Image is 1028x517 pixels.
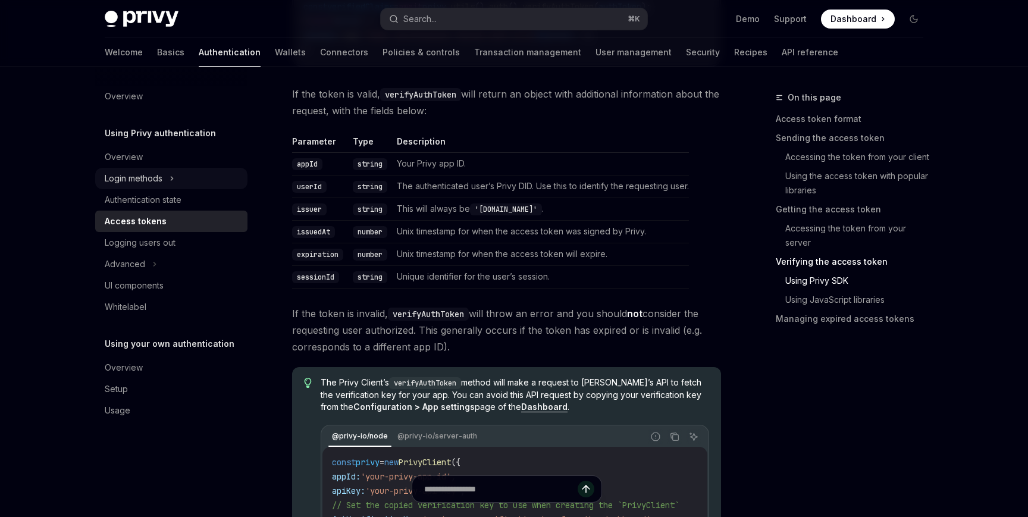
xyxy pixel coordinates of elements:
[105,171,162,186] div: Login methods
[105,382,128,396] div: Setup
[521,402,568,412] a: Dashboard
[785,271,933,290] a: Using Privy SDK
[383,38,460,67] a: Policies & controls
[451,457,460,468] span: ({
[353,249,387,261] code: number
[321,377,709,413] span: The Privy Client’s method will make a request to [PERSON_NAME]’s API to fetch the verification ke...
[95,400,247,421] a: Usage
[105,403,130,418] div: Usage
[199,38,261,67] a: Authentication
[785,219,933,252] a: Accessing the token from your server
[353,271,387,283] code: string
[628,14,640,24] span: ⌘ K
[667,429,682,444] button: Copy the contents from the code block
[392,243,689,265] td: Unix timestamp for when the access token will expire.
[648,429,663,444] button: Report incorrect code
[95,275,247,296] a: UI components
[392,198,689,220] td: This will always be .
[776,129,933,148] a: Sending the access token
[292,203,327,215] code: issuer
[320,38,368,67] a: Connectors
[95,86,247,107] a: Overview
[381,8,647,30] button: Search...⌘K
[399,457,451,468] span: PrivyClient
[776,252,933,271] a: Verifying the access token
[332,471,361,482] span: appId:
[353,402,475,412] strong: Configuration > App settings
[275,38,306,67] a: Wallets
[95,146,247,168] a: Overview
[451,471,456,482] span: ,
[686,38,720,67] a: Security
[105,337,234,351] h5: Using your own authentication
[776,200,933,219] a: Getting the access token
[348,136,392,153] th: Type
[774,13,807,25] a: Support
[785,148,933,167] a: Accessing the token from your client
[105,193,181,207] div: Authentication state
[328,429,391,443] div: @privy-io/node
[304,378,312,388] svg: Tip
[470,203,542,215] code: '[DOMAIN_NAME]'
[105,361,143,375] div: Overview
[353,158,387,170] code: string
[332,457,356,468] span: const
[394,429,481,443] div: @privy-io/server-auth
[403,12,437,26] div: Search...
[734,38,767,67] a: Recipes
[788,90,841,105] span: On this page
[292,226,335,238] code: issuedAt
[776,109,933,129] a: Access token format
[105,236,175,250] div: Logging users out
[392,152,689,175] td: Your Privy app ID.
[388,308,469,321] code: verifyAuthToken
[384,457,399,468] span: new
[782,38,838,67] a: API reference
[474,38,581,67] a: Transaction management
[904,10,923,29] button: Toggle dark mode
[785,167,933,200] a: Using the access token with popular libraries
[361,471,451,482] span: 'your-privy-app-id'
[105,278,164,293] div: UI components
[776,309,933,328] a: Managing expired access tokens
[392,175,689,198] td: The authenticated user’s Privy DID. Use this to identify the requesting user.
[95,296,247,318] a: Whitelabel
[292,305,721,355] span: If the token is invalid, will throw an error and you should consider the requesting user authoriz...
[578,481,594,497] button: Send message
[292,181,327,193] code: userId
[821,10,895,29] a: Dashboard
[157,38,184,67] a: Basics
[105,300,146,314] div: Whitelabel
[392,136,689,153] th: Description
[292,249,343,261] code: expiration
[95,357,247,378] a: Overview
[380,457,384,468] span: =
[105,214,167,228] div: Access tokens
[95,189,247,211] a: Authentication state
[292,86,721,119] span: If the token is valid, will return an object with additional information about the request, with ...
[95,211,247,232] a: Access tokens
[105,11,178,27] img: dark logo
[380,88,461,101] code: verifyAuthToken
[736,13,760,25] a: Demo
[105,89,143,104] div: Overview
[95,232,247,253] a: Logging users out
[830,13,876,25] span: Dashboard
[105,150,143,164] div: Overview
[105,257,145,271] div: Advanced
[292,136,348,153] th: Parameter
[596,38,672,67] a: User management
[389,377,461,389] code: verifyAuthToken
[95,378,247,400] a: Setup
[356,457,380,468] span: privy
[785,290,933,309] a: Using JavaScript libraries
[686,429,701,444] button: Ask AI
[627,308,642,319] strong: not
[353,203,387,215] code: string
[292,271,339,283] code: sessionId
[392,265,689,288] td: Unique identifier for the user’s session.
[392,220,689,243] td: Unix timestamp for when the access token was signed by Privy.
[292,158,322,170] code: appId
[353,226,387,238] code: number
